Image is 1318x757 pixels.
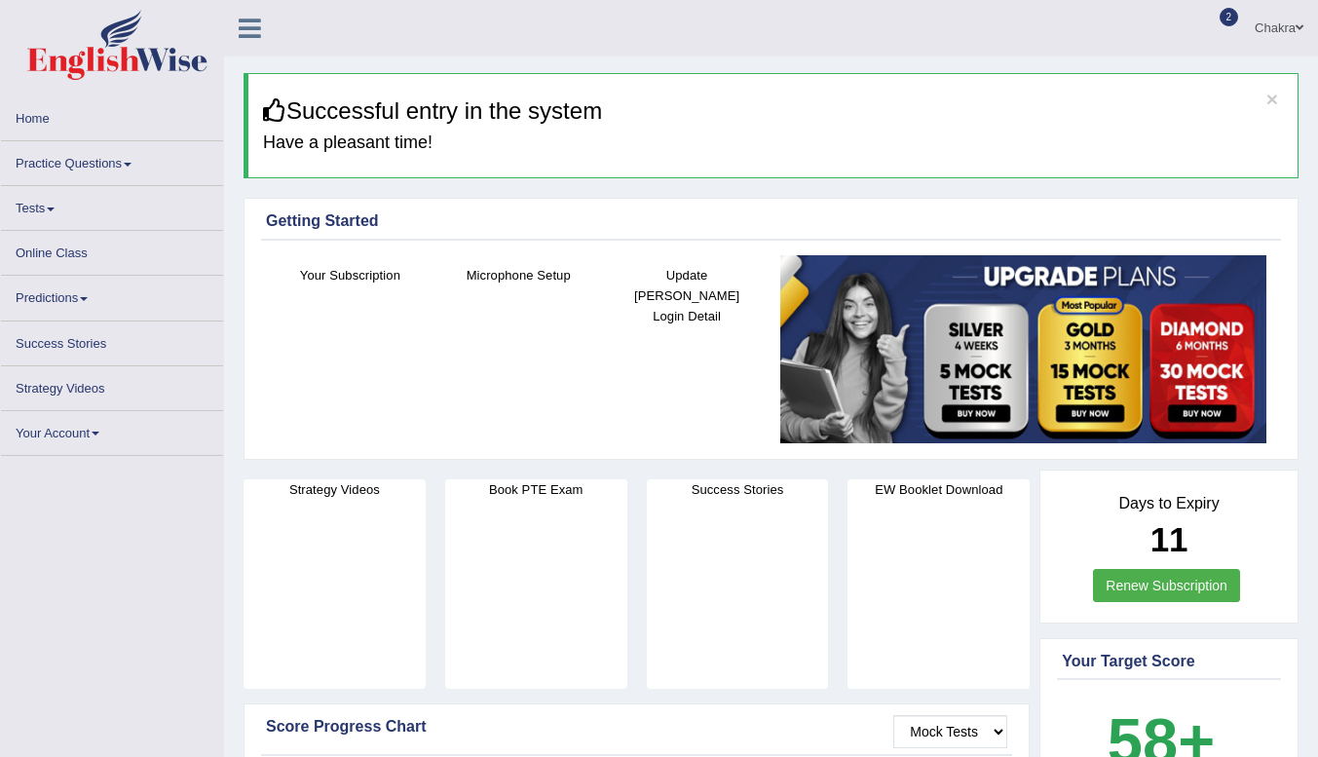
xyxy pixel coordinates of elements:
[1,411,223,449] a: Your Account
[444,265,593,285] h4: Microphone Setup
[266,209,1276,233] div: Getting Started
[266,715,1007,738] div: Score Progress Chart
[1,322,223,360] a: Success Stories
[263,98,1283,124] h3: Successful entry in the system
[276,265,425,285] h4: Your Subscription
[244,479,426,500] h4: Strategy Videos
[780,255,1266,443] img: small5.jpg
[613,265,762,326] h4: Update [PERSON_NAME] Login Detail
[647,479,829,500] h4: Success Stories
[1062,650,1276,673] div: Your Target Score
[1,231,223,269] a: Online Class
[445,479,627,500] h4: Book PTE Exam
[1150,520,1188,558] b: 11
[1,141,223,179] a: Practice Questions
[1,186,223,224] a: Tests
[1093,569,1240,602] a: Renew Subscription
[1220,8,1239,26] span: 2
[847,479,1030,500] h4: EW Booklet Download
[1,96,223,134] a: Home
[1,276,223,314] a: Predictions
[263,133,1283,153] h4: Have a pleasant time!
[1,366,223,404] a: Strategy Videos
[1266,89,1278,109] button: ×
[1062,495,1276,512] h4: Days to Expiry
